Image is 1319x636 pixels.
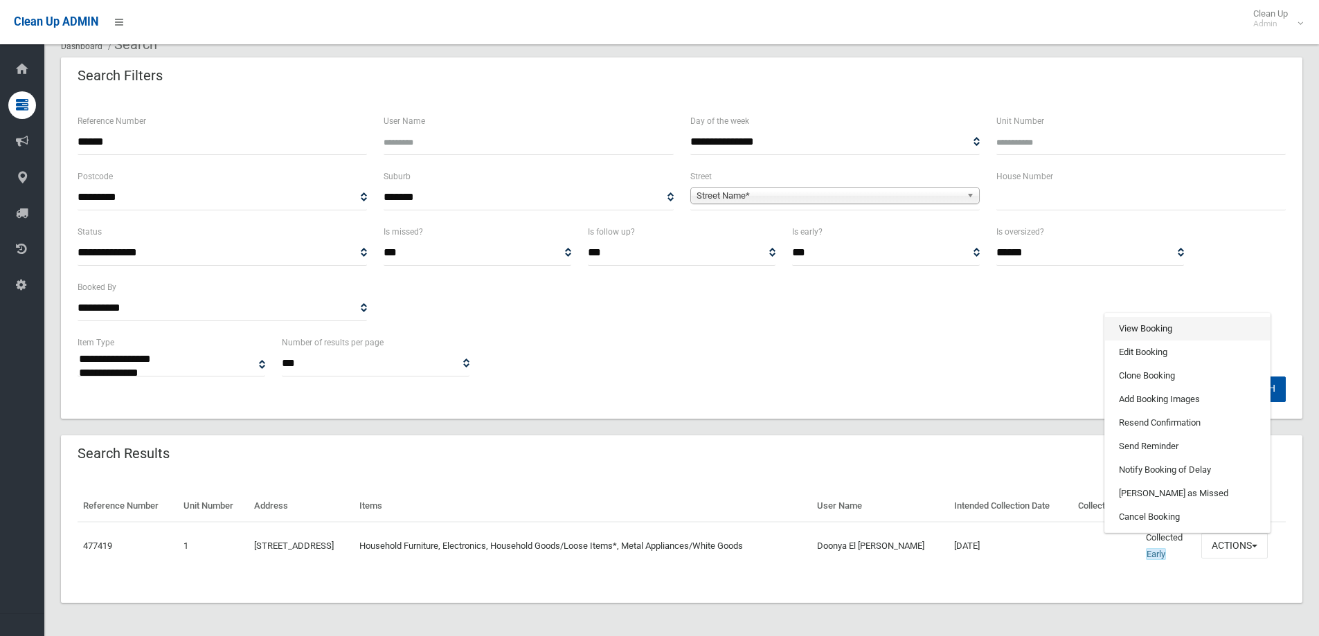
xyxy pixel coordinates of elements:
a: Notify Booking of Delay [1105,458,1270,482]
label: Is missed? [384,224,423,239]
label: Unit Number [996,113,1044,129]
header: Search Results [61,440,186,467]
a: Add Booking Images [1105,388,1270,411]
label: Suburb [384,169,411,184]
button: Actions [1201,533,1268,558]
span: Street Name* [697,188,961,204]
td: Household Furniture, Electronics, Household Goods/Loose Items*, Metal Appliances/White Goods [354,522,811,570]
label: Number of results per page [282,335,384,350]
label: Status [78,224,102,239]
label: Item Type [78,335,114,350]
small: Admin [1253,19,1288,29]
a: [PERSON_NAME] as Missed [1105,482,1270,505]
a: View Booking [1105,317,1270,340]
label: Reference Number [78,113,146,129]
label: Postcode [78,169,113,184]
label: Is oversized? [996,224,1044,239]
label: Day of the week [690,113,749,129]
a: Cancel Booking [1105,505,1270,529]
th: Address [249,491,354,522]
a: [STREET_ADDRESS] [254,540,334,551]
th: Unit Number [178,491,249,522]
a: Send Reminder [1105,435,1270,458]
header: Search Filters [61,62,179,89]
label: House Number [996,169,1053,184]
a: Clone Booking [1105,364,1270,388]
label: Is early? [792,224,823,239]
li: Search [105,32,157,57]
th: Items [354,491,811,522]
label: Street [690,169,712,184]
th: User Name [811,491,949,522]
td: 1 [178,522,249,570]
span: Clean Up ADMIN [14,15,98,28]
label: Booked By [78,280,116,295]
span: Clean Up [1246,8,1302,29]
a: Dashboard [61,42,102,51]
a: 477419 [83,540,112,551]
a: Resend Confirmation [1105,411,1270,435]
label: Is follow up? [588,224,635,239]
a: Edit Booking [1105,340,1270,364]
td: Doonya El [PERSON_NAME] [811,522,949,570]
span: Early [1146,548,1166,560]
label: User Name [384,113,425,129]
th: Collected At [1073,491,1141,522]
td: [DATE] [949,522,1073,570]
th: Intended Collection Date [949,491,1073,522]
td: Collected [1140,522,1196,570]
th: Reference Number [78,491,178,522]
